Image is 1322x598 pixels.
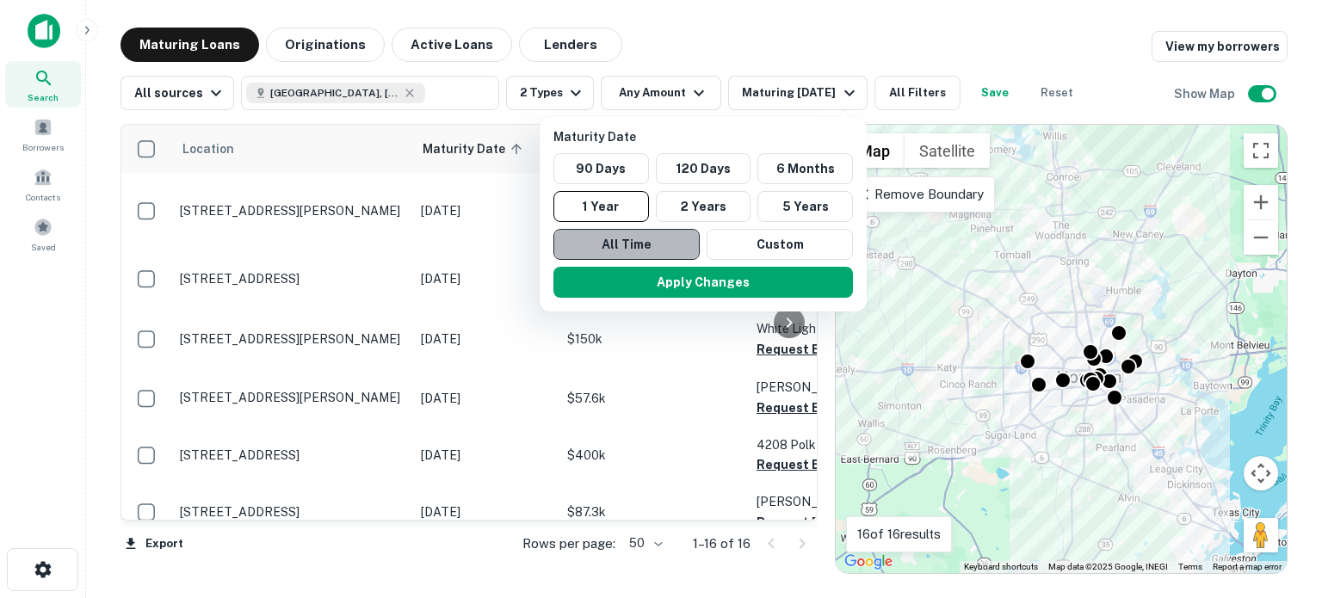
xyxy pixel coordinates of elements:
button: 120 Days [656,153,751,184]
button: 5 Years [757,191,853,222]
p: Maturity Date [553,127,860,146]
button: All Time [553,229,700,260]
button: Apply Changes [553,267,853,298]
button: 2 Years [656,191,751,222]
button: 6 Months [757,153,853,184]
iframe: Chat Widget [1236,460,1322,543]
button: Custom [707,229,853,260]
button: 90 Days [553,153,649,184]
button: 1 Year [553,191,649,222]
